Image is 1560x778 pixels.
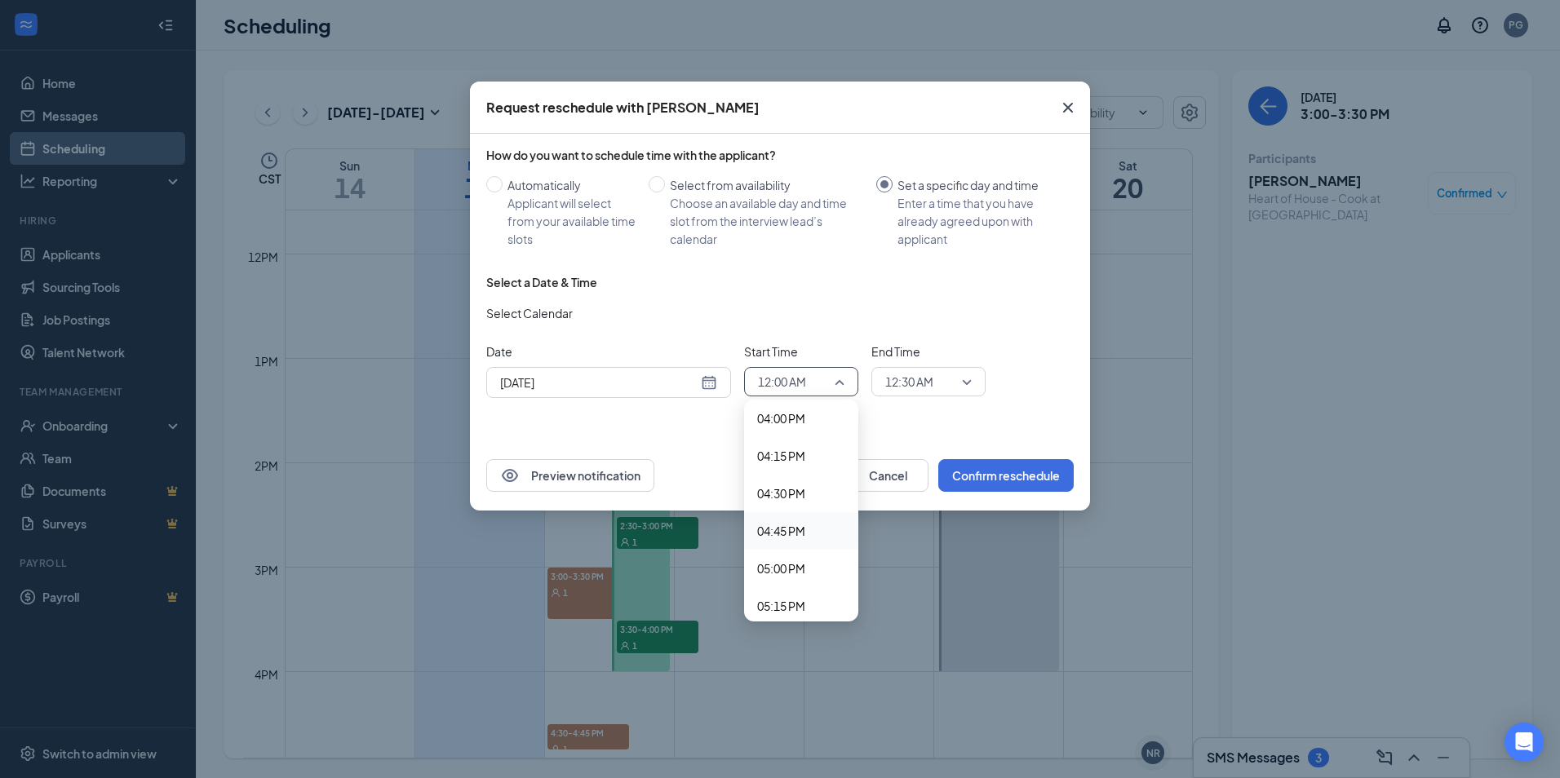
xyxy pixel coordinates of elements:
span: End Time [871,343,986,360]
span: Start Time [744,343,858,360]
div: Automatically [507,176,636,194]
button: Cancel [847,459,928,492]
span: 05:00 PM [757,559,805,577]
div: How do you want to schedule time with the applicant? [486,147,1074,163]
div: Set a specific day and time [897,176,1061,194]
span: 04:45 PM [757,522,805,540]
svg: Cross [1058,98,1078,117]
button: EyePreview notification [486,459,654,492]
span: 05:15 PM [757,597,805,615]
span: 04:15 PM [757,447,805,465]
button: Close [1046,82,1090,134]
span: 12:30 AM [885,369,933,394]
span: Select Calendar [486,304,573,322]
span: 04:30 PM [757,484,805,502]
div: Choose an available day and time slot from the interview lead’s calendar [670,194,863,248]
div: Enter a time that you have already agreed upon with applicant [897,194,1061,248]
div: Open Intercom Messenger [1505,723,1544,762]
div: Request reschedule with [PERSON_NAME] [486,99,760,117]
svg: Eye [500,466,520,485]
input: Sep 16, 2025 [500,374,698,391]
div: Select a Date & Time [486,274,597,290]
div: Select from availability [670,176,863,194]
span: Date [486,343,731,360]
span: 04:00 PM [757,409,805,427]
div: Applicant will select from your available time slots [507,194,636,248]
button: Confirm reschedule [938,459,1074,492]
span: 12:00 AM [758,369,806,394]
